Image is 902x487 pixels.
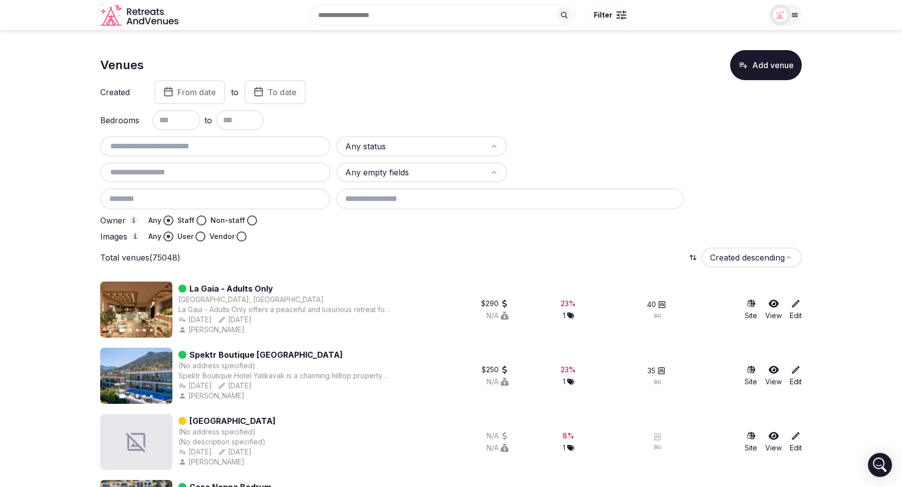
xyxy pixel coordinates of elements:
label: Vendor [209,231,235,241]
button: 1 [563,443,574,453]
label: Staff [177,215,194,225]
button: N/A [487,311,509,321]
button: Go to slide 2 [129,395,132,398]
button: 35 [647,366,665,376]
button: N/A [487,431,509,441]
div: 8 % [563,431,574,441]
button: $250 [482,365,509,375]
a: Visit the homepage [100,4,180,27]
a: Edit [790,365,802,387]
div: N/A [487,443,509,453]
label: Owner [100,216,140,225]
button: [PERSON_NAME] [178,325,247,335]
img: Featured image for La Gaia - Adults Only [100,282,172,338]
button: Filter [587,6,633,25]
button: (No address specified) [178,427,256,437]
label: Bedrooms [100,116,140,124]
span: To date [268,87,297,97]
button: Go to slide 3 [136,395,139,398]
button: Add venue [730,50,802,80]
span: From date [177,87,216,97]
button: [PERSON_NAME] [178,457,247,467]
img: Featured image for Spektr Boutique Hotel Yalikavak [100,348,172,404]
a: Spektr Boutique [GEOGRAPHIC_DATA] [189,349,343,361]
button: 1 [563,377,574,387]
div: Open Intercom Messenger [868,453,892,477]
a: Site [745,431,757,453]
button: To date [245,80,306,104]
button: 23% [561,299,576,309]
button: 23% [561,365,576,375]
a: Edit [790,299,802,321]
button: Images [131,232,139,240]
a: La Gaia - Adults Only [189,283,273,295]
button: $290 [481,299,509,309]
label: Any [148,231,161,241]
button: [DATE] [178,447,212,457]
button: Go to slide 1 [119,395,126,399]
span: 40 [647,300,656,310]
button: 40 [647,300,666,310]
h1: Venues [100,57,144,74]
a: View [765,365,782,387]
button: Go to slide 2 [129,329,132,332]
label: Any [148,215,161,225]
div: 23 % [561,299,576,309]
img: Matt Grant Oakes [773,8,787,22]
a: Edit [790,431,802,453]
span: Filter [594,10,612,20]
button: [GEOGRAPHIC_DATA], [GEOGRAPHIC_DATA] [178,295,324,305]
label: User [177,231,193,241]
div: (No description specified) [178,437,276,447]
button: Go to slide 5 [150,395,153,398]
button: Go to slide 4 [143,395,146,398]
button: From date [154,80,225,104]
div: 23 % [561,365,576,375]
button: [DATE] [178,381,212,391]
a: [GEOGRAPHIC_DATA] [189,415,276,427]
div: 1 [563,311,574,321]
div: La Gaia - Adults Only offers a peaceful and luxurious retreat for discerning guests seeking tranq... [178,305,391,315]
button: [DATE] [178,315,212,325]
button: N/A [487,377,509,387]
a: Site [745,299,757,321]
label: Images [100,232,140,241]
button: [DATE] [218,381,252,391]
p: Total venues (75048) [100,252,180,263]
button: Go to slide 4 [143,329,146,332]
a: Site [745,365,757,387]
button: [DATE] [218,447,252,457]
button: Go to slide 3 [136,329,139,332]
a: View [765,431,782,453]
label: Created [100,88,140,96]
button: Owner [130,216,138,224]
button: Go to slide 5 [150,329,153,332]
a: View [765,299,782,321]
svg: Retreats and Venues company logo [100,4,180,27]
label: Non-staff [210,215,245,225]
button: [PERSON_NAME] [178,391,247,401]
span: 35 [647,366,655,376]
button: [DATE] [218,315,252,325]
button: (No address specified) [178,361,256,371]
span: to [204,114,212,126]
button: 8% [563,431,574,441]
div: Spektr Boutique Hotel Yalıkavak is a charming hilltop property overlooking [GEOGRAPHIC_DATA], off... [178,371,391,381]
